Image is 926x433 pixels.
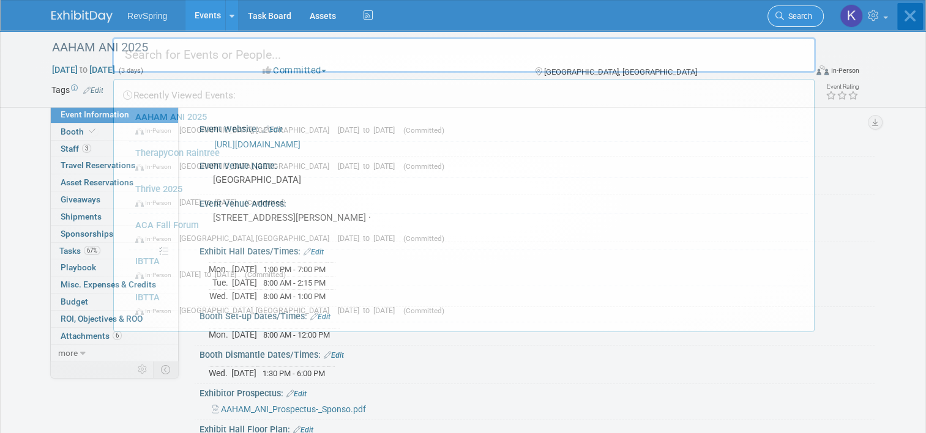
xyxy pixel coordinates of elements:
[245,198,286,207] span: (Committed)
[245,270,286,279] span: (Committed)
[403,126,444,135] span: (Committed)
[129,178,808,213] a: Thrive 2025 In-Person [DATE] to [DATE] (Committed)
[403,162,444,171] span: (Committed)
[179,198,242,207] span: [DATE] to [DATE]
[135,307,177,315] span: In-Person
[129,286,808,322] a: IBTTA In-Person [GEOGRAPHIC_DATA], [GEOGRAPHIC_DATA] [DATE] to [DATE] (Committed)
[179,270,242,279] span: [DATE] to [DATE]
[129,142,808,177] a: TherapyCon Raintree In-Person [GEOGRAPHIC_DATA], [GEOGRAPHIC_DATA] [DATE] to [DATE] (Committed)
[179,234,335,243] span: [GEOGRAPHIC_DATA], [GEOGRAPHIC_DATA]
[135,271,177,279] span: In-Person
[179,161,335,171] span: [GEOGRAPHIC_DATA], [GEOGRAPHIC_DATA]
[338,125,401,135] span: [DATE] to [DATE]
[129,106,808,141] a: AAHAM ANI 2025 In-Person [GEOGRAPHIC_DATA], [GEOGRAPHIC_DATA] [DATE] to [DATE] (Committed)
[338,234,401,243] span: [DATE] to [DATE]
[112,37,816,73] input: Search for Events or People...
[135,199,177,207] span: In-Person
[179,125,335,135] span: [GEOGRAPHIC_DATA], [GEOGRAPHIC_DATA]
[179,306,335,315] span: [GEOGRAPHIC_DATA], [GEOGRAPHIC_DATA]
[135,127,177,135] span: In-Person
[403,306,444,315] span: (Committed)
[129,214,808,250] a: ACA Fall Forum In-Person [GEOGRAPHIC_DATA], [GEOGRAPHIC_DATA] [DATE] to [DATE] (Committed)
[338,306,401,315] span: [DATE] to [DATE]
[403,234,444,243] span: (Committed)
[338,161,401,171] span: [DATE] to [DATE]
[135,163,177,171] span: In-Person
[129,250,808,286] a: IBTTA In-Person [DATE] to [DATE] (Committed)
[135,235,177,243] span: In-Person
[120,80,808,106] div: Recently Viewed Events:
